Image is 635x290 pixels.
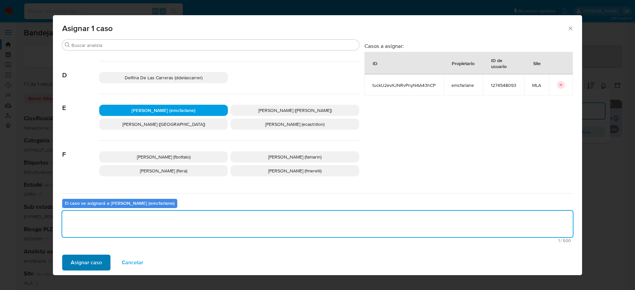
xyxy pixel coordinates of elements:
div: assign-modal [53,15,582,275]
h3: Casos a asignar: [364,43,573,49]
div: [PERSON_NAME] ([PERSON_NAME]) [231,105,359,116]
span: F [62,141,99,159]
div: Propietario [444,55,483,71]
div: [PERSON_NAME] ([GEOGRAPHIC_DATA]) [99,119,228,130]
div: ID [365,55,385,71]
button: Cerrar ventana [567,25,573,31]
span: Cancelar [122,255,143,270]
span: [PERSON_NAME] (fbottalo) [137,154,190,160]
div: [PERSON_NAME] (emcfarlane) [99,105,228,116]
span: E [62,94,99,112]
span: Delfina De Las Carreras (ddelascarrer) [125,74,202,81]
div: [PERSON_NAME] (flera) [99,165,228,176]
div: Site [525,55,549,71]
span: Asignar caso [71,255,102,270]
b: El caso se asignará a [PERSON_NAME] (emcfarlane) [65,200,175,206]
span: [PERSON_NAME] (ecastrillon) [265,121,324,127]
div: [PERSON_NAME] (ecastrillon) [231,119,359,130]
div: ID de usuario [483,52,524,74]
div: Delfina De Las Carreras (ddelascarrer) [99,72,228,83]
span: [PERSON_NAME] (fmerelli) [268,167,321,174]
div: [PERSON_NAME] (fmerelli) [231,165,359,176]
span: Máximo 500 caracteres [64,238,571,243]
input: Buscar analista [71,42,357,48]
div: [PERSON_NAME] (fbottalo) [99,151,228,163]
span: [PERSON_NAME] ([PERSON_NAME]) [258,107,332,114]
span: MLA [532,82,541,88]
div: [PERSON_NAME] (famarin) [231,151,359,163]
button: Buscar [65,42,70,48]
button: icon-button [557,81,565,89]
span: D [62,61,99,79]
span: [PERSON_NAME] (famarin) [268,154,321,160]
span: Asignar 1 caso [62,24,567,32]
button: Cancelar [113,255,152,271]
span: [PERSON_NAME] ([GEOGRAPHIC_DATA]) [122,121,205,127]
button: Asignar caso [62,255,110,271]
span: tuckU2evXJNRvPnyN4A43hCP [372,82,436,88]
span: emcfarlane [451,82,475,88]
span: [PERSON_NAME] (flera) [140,167,187,174]
span: 1274548093 [491,82,516,88]
span: [PERSON_NAME] (emcfarlane) [132,107,195,114]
